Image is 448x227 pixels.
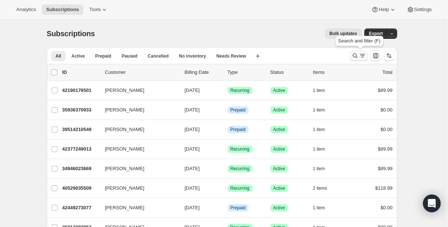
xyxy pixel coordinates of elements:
button: [PERSON_NAME] [101,202,174,214]
span: [PERSON_NAME] [105,145,145,153]
p: 42449273077 [62,204,99,211]
span: 1 item [313,127,325,133]
button: Subscriptions [42,4,83,15]
button: Search and filter results [350,51,368,61]
span: Active [273,107,285,113]
span: [DATE] [185,107,200,113]
span: Cancelled [148,53,169,59]
span: No inventory [179,53,206,59]
span: [DATE] [185,127,200,132]
button: 1 item [313,144,333,154]
span: Tools [89,7,101,13]
span: Recurring [230,146,250,152]
span: Analytics [16,7,36,13]
button: [PERSON_NAME] [101,124,174,135]
div: 34946023669[PERSON_NAME][DATE]SuccessRecurringSuccessActive1 item$89.99 [62,164,393,174]
p: 42190176501 [62,87,99,94]
span: Active [273,185,285,191]
p: 35936370933 [62,106,99,114]
div: Type [228,69,264,76]
span: $89.99 [378,87,393,93]
span: Help [379,7,389,13]
button: Analytics [12,4,40,15]
span: $89.99 [378,166,393,171]
button: [PERSON_NAME] [101,143,174,155]
span: Prepaid [230,205,246,211]
span: [DATE] [185,146,200,152]
span: [PERSON_NAME] [105,165,145,172]
div: 42377249013[PERSON_NAME][DATE]SuccessRecurringSuccessActive1 item$89.99 [62,144,393,154]
span: Active [273,205,285,211]
button: 1 item [313,105,333,115]
button: [PERSON_NAME] [101,182,174,194]
div: IDCustomerBilling DateTypeStatusItemsTotal [62,69,393,76]
span: Active [273,127,285,133]
span: Export [369,31,383,37]
div: Items [313,69,350,76]
span: Needs Review [216,53,246,59]
p: 34946023669 [62,165,99,172]
div: 42449273077[PERSON_NAME][DATE]InfoPrepaidSuccessActive1 item$0.00 [62,203,393,213]
button: 2 items [313,183,336,193]
span: Settings [414,7,432,13]
button: 1 item [313,164,333,174]
span: 1 item [313,87,325,93]
span: [PERSON_NAME] [105,126,145,133]
p: 39514210549 [62,126,99,133]
span: Subscriptions [47,30,95,38]
span: 2 items [313,185,327,191]
button: [PERSON_NAME] [101,104,174,116]
p: Total [382,69,392,76]
span: [PERSON_NAME] [105,204,145,211]
button: Export [364,28,387,39]
span: Active [72,53,85,59]
span: 1 item [313,166,325,172]
span: 1 item [313,205,325,211]
button: Bulk updates [325,28,361,39]
span: Prepaid [230,107,246,113]
button: 1 item [313,85,333,96]
span: Active [273,87,285,93]
p: 42377249013 [62,145,99,153]
button: Customize table column order and visibility [371,51,381,61]
button: [PERSON_NAME] [101,85,174,96]
span: [DATE] [185,166,200,171]
div: 42190176501[PERSON_NAME][DATE]SuccessRecurringSuccessActive1 item$89.99 [62,85,393,96]
span: Prepaid [230,127,246,133]
p: Billing Date [185,69,222,76]
button: 1 item [313,124,333,135]
span: Recurring [230,87,250,93]
p: ID [62,69,99,76]
div: 40529035509[PERSON_NAME][DATE]SuccessRecurringSuccessActive2 items$118.99 [62,183,393,193]
span: 1 item [313,146,325,152]
span: [DATE] [185,87,200,93]
span: Recurring [230,185,250,191]
span: Active [273,146,285,152]
button: [PERSON_NAME] [101,163,174,175]
span: [DATE] [185,185,200,191]
span: Recurring [230,166,250,172]
p: 40529035509 [62,185,99,192]
span: Bulk updates [329,31,357,37]
button: Sort the results [384,51,394,61]
span: [DATE] [185,205,200,210]
span: Prepaid [95,53,111,59]
button: 1 item [313,203,333,213]
span: [PERSON_NAME] [105,106,145,114]
span: $0.00 [381,127,393,132]
p: Customer [105,69,179,76]
span: $118.99 [375,185,393,191]
span: Paused [122,53,138,59]
span: $0.00 [381,205,393,210]
button: Create new view [252,51,264,61]
div: Open Intercom Messenger [423,195,441,212]
span: All [56,53,61,59]
span: $89.99 [378,146,393,152]
p: Status [270,69,307,76]
span: [PERSON_NAME] [105,185,145,192]
span: Active [273,166,285,172]
span: 1 item [313,107,325,113]
span: $0.00 [381,107,393,113]
button: Settings [402,4,436,15]
button: Help [367,4,400,15]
